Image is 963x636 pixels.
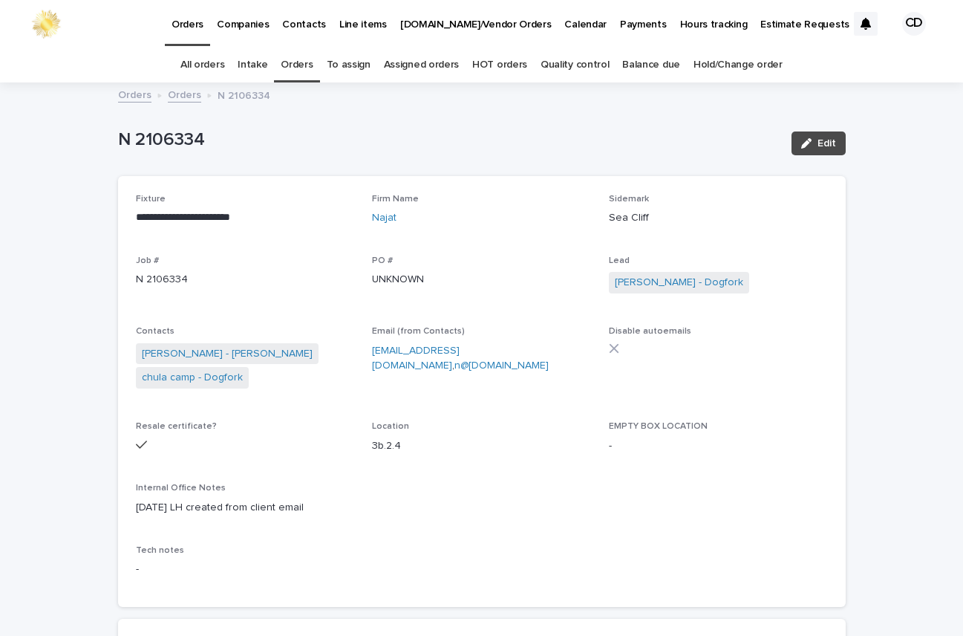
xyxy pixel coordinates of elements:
div: CD [902,12,926,36]
span: Location [372,422,409,431]
span: Job # [136,256,159,265]
p: Sea Cliff [609,210,828,226]
a: HOT orders [472,48,527,82]
button: Edit [791,132,846,155]
span: Email (from Contacts) [372,327,465,336]
p: N 2106334 [136,272,355,288]
a: n@[DOMAIN_NAME] [454,360,549,371]
p: - [609,438,828,454]
a: Orders [118,85,151,103]
p: [DATE] LH created from client email [136,500,828,516]
span: Internal Office Notes [136,484,226,493]
img: 0ffKfDbyRa2Iv8hnaAqg [30,9,62,39]
a: Najat [372,210,396,226]
a: Orders [168,85,201,103]
p: N 2106334 [218,86,270,103]
p: UNKNOWN [372,272,591,288]
a: All orders [180,48,224,82]
a: To assign [327,48,370,82]
a: Hold/Change order [693,48,783,82]
span: Firm Name [372,195,419,204]
span: Sidemark [609,195,649,204]
p: , [372,343,591,374]
a: Balance due [622,48,680,82]
span: Disable autoemails [609,327,691,336]
a: Intake [238,48,267,82]
p: 3b.2.4 [372,438,591,454]
span: Lead [609,256,630,265]
a: [PERSON_NAME] - [PERSON_NAME] [142,346,313,362]
span: PO # [372,256,393,265]
a: [EMAIL_ADDRESS][DOMAIN_NAME] [372,345,460,371]
p: - [136,562,828,577]
a: Assigned orders [384,48,459,82]
a: [PERSON_NAME] - Dogfork [615,275,743,291]
a: Orders [281,48,313,82]
span: Edit [817,138,836,149]
p: N 2106334 [118,129,780,151]
span: Tech notes [136,546,184,555]
a: Quality control [541,48,609,82]
span: Fixture [136,195,166,204]
span: Resale certificate? [136,422,217,431]
span: Contacts [136,327,174,336]
a: chula camp - Dogfork [142,370,243,386]
span: EMPTY BOX LOCATION [609,422,708,431]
